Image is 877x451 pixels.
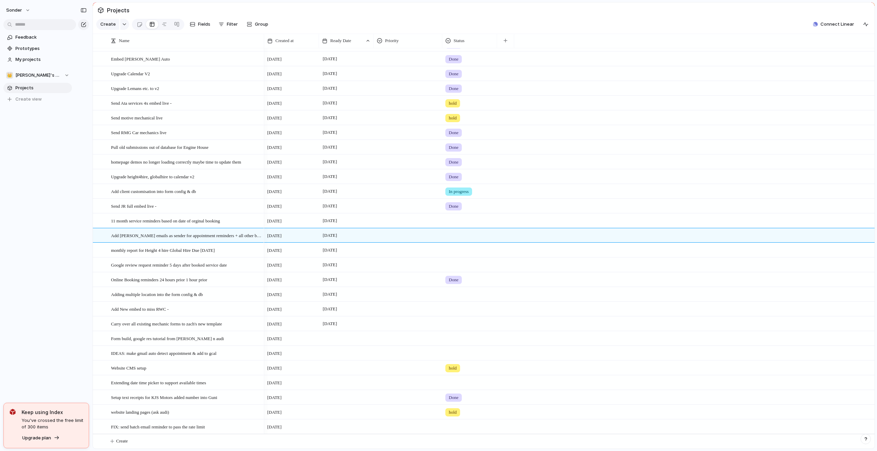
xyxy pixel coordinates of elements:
span: [DATE] [267,424,282,430]
button: Create view [3,94,72,104]
span: Ready Date [330,37,351,44]
span: Send JR full embed live - [111,202,157,210]
span: Projects [15,85,70,91]
span: Group [255,21,268,28]
span: Upgrade Calendar V2 [111,69,150,77]
div: 👑 [6,72,13,79]
span: Send RMG Car mechanics live [111,128,166,136]
button: sonder [3,5,34,16]
span: Send motive mechanical live [111,114,163,121]
span: [PERSON_NAME]'s Board [15,72,61,79]
span: Created at [275,37,294,44]
span: Add client customisation into form config & db [111,187,196,195]
span: Online Booking reminders 24 hours prior 1 hour prior [111,275,207,283]
span: You've crossed the free limit of 300 items [22,417,83,430]
span: Upgrade Lemans etc. to v2 [111,84,159,92]
button: Group [243,19,272,30]
span: My projects [15,56,70,63]
span: Upgrade plan [22,435,51,441]
span: Add New embed to miss RWC - [111,305,169,313]
span: Projects [106,4,131,16]
a: Projects [3,83,72,93]
span: Pull old submissions out of database for Engine House [111,143,209,151]
span: Create [116,438,128,444]
span: Setup text receipts for KJS Motors added number into Guni [111,393,217,401]
span: Embed [PERSON_NAME] Auto [111,55,170,63]
button: Create [96,19,119,30]
span: Upgrade height4hire, globalhire to calendar v2 [111,172,194,180]
span: Feedback [15,34,70,41]
span: Name [119,37,129,44]
button: Filter [216,19,240,30]
button: Upgrade plan [20,433,62,443]
a: Feedback [3,32,72,42]
span: Google review request reminder 5 days after booked service date [111,261,227,269]
span: monthly report for Height 4 hire Global Hire Due [DATE] [111,246,215,254]
span: Send Ata services 4x embed live - [111,99,172,107]
span: Connect Linear [820,21,854,28]
span: [DATE] [267,409,282,416]
span: Prototypes [15,45,70,52]
span: IDEAS: make gmail auto detect appointment & add to gcal [111,349,217,357]
span: Form build, google res tutorial from [PERSON_NAME] n audi [111,334,224,342]
a: My projects [3,54,72,65]
span: Priority [385,37,399,44]
span: Create [100,21,116,28]
span: hold [449,409,457,416]
span: Adding multiple location into the form config & db [111,290,203,298]
span: 11 month service reminders based on date of orginal booking [111,217,220,224]
a: Prototypes [3,43,72,54]
span: Website CMS setup [111,364,146,372]
span: Extending date time picker to support available times [111,378,206,386]
span: website landing pages (ask audi) [111,408,169,416]
span: Create view [15,96,42,103]
span: sonder [6,7,22,14]
button: Fields [187,19,213,30]
span: Keep using Index [22,409,83,416]
span: Status [454,37,465,44]
span: Filter [227,21,238,28]
button: Connect Linear [810,19,857,29]
button: 👑[PERSON_NAME]'s Board [3,70,72,80]
span: FIX: send batch email reminder to pass the rate limit [111,423,205,430]
span: Carry over all existing mechanic forms to zach's new template [111,320,222,327]
span: Fields [198,21,210,28]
